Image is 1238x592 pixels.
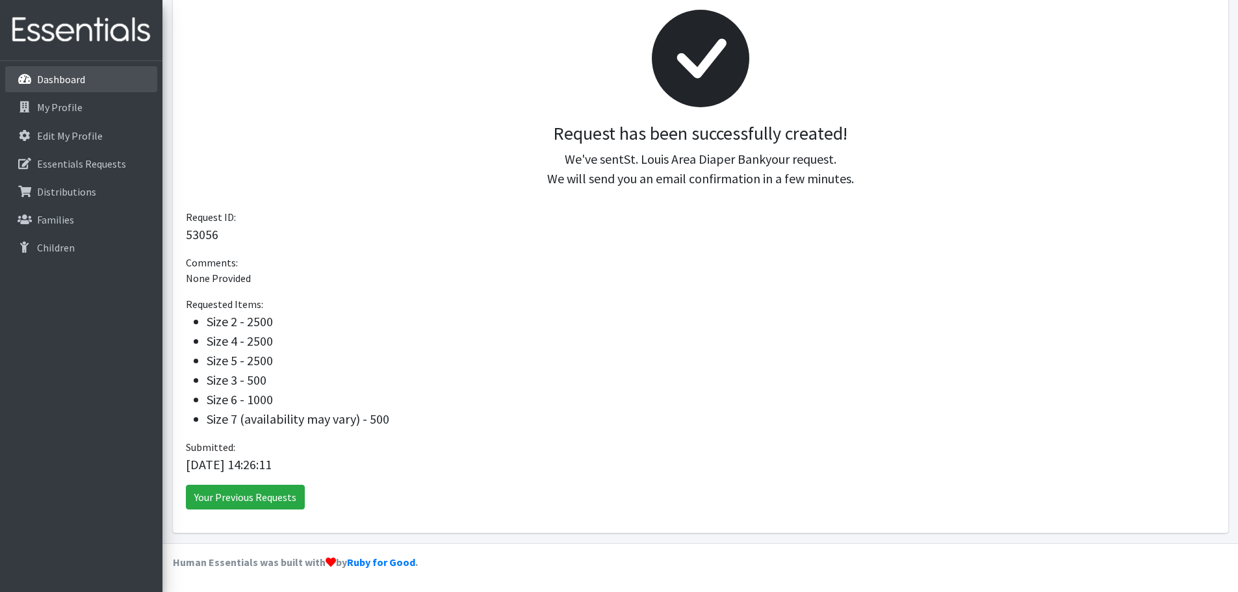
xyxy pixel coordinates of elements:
[186,211,236,224] span: Request ID:
[186,256,238,269] span: Comments:
[196,123,1205,145] h3: Request has been successfully created!
[37,185,96,198] p: Distributions
[186,272,251,285] span: None Provided
[186,455,1215,474] p: [DATE] 14:26:11
[5,151,157,177] a: Essentials Requests
[5,179,157,205] a: Distributions
[186,441,235,454] span: Submitted:
[37,101,83,114] p: My Profile
[5,94,157,120] a: My Profile
[186,485,305,509] a: Your Previous Requests
[5,66,157,92] a: Dashboard
[207,331,1215,351] li: Size 4 - 2500
[207,390,1215,409] li: Size 6 - 1000
[37,157,126,170] p: Essentials Requests
[624,151,766,167] span: St. Louis Area Diaper Bank
[196,149,1205,188] p: We've sent your request. We will send you an email confirmation in a few minutes.
[37,241,75,254] p: Children
[207,312,1215,331] li: Size 2 - 2500
[5,207,157,233] a: Families
[347,556,415,569] a: Ruby for Good
[5,8,157,52] img: HumanEssentials
[37,73,85,86] p: Dashboard
[186,225,1215,244] p: 53056
[207,370,1215,390] li: Size 3 - 500
[207,351,1215,370] li: Size 5 - 2500
[173,556,418,569] strong: Human Essentials was built with by .
[5,235,157,261] a: Children
[37,213,74,226] p: Families
[5,123,157,149] a: Edit My Profile
[37,129,103,142] p: Edit My Profile
[186,298,263,311] span: Requested Items:
[207,409,1215,429] li: Size 7 (availability may vary) - 500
